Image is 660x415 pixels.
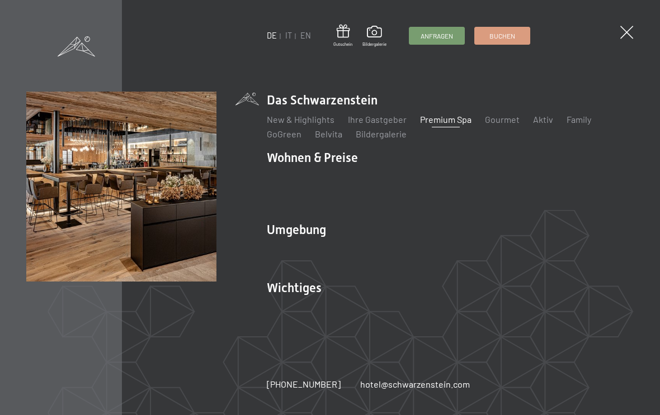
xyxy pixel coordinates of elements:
a: Gutschein [333,25,352,47]
a: Buchen [475,27,530,44]
a: Gourmet [485,114,520,125]
a: Aktiv [533,114,553,125]
a: EN [300,31,311,40]
span: Bildergalerie [362,41,386,47]
a: New & Highlights [267,114,334,125]
span: Buchen [489,31,515,41]
a: GoGreen [267,128,301,139]
a: Premium Spa [420,114,472,125]
a: DE [267,31,277,40]
a: Ihre Gastgeber [348,114,407,125]
span: Anfragen [421,31,453,41]
a: Belvita [315,128,342,139]
a: IT [285,31,292,40]
a: [PHONE_NUMBER] [267,378,341,390]
a: hotel@schwarzenstein.com [360,378,470,390]
span: [PHONE_NUMBER] [267,379,341,389]
a: Anfragen [409,27,464,44]
a: Bildergalerie [356,128,407,139]
img: Ein Wellness-Urlaub in Südtirol – 7.700 m² Spa, 10 Saunen [26,92,216,282]
a: Family [567,114,591,125]
span: Gutschein [333,41,352,47]
a: Bildergalerie [362,26,386,47]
